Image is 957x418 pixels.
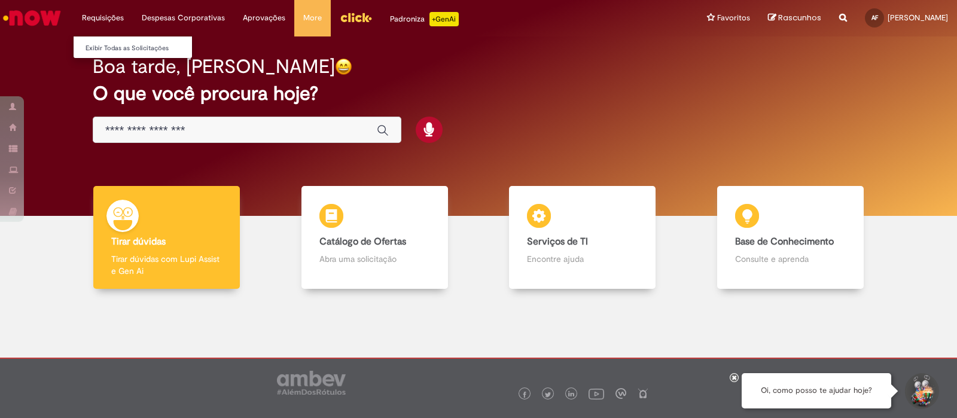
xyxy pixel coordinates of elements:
p: Consulte e aprenda [735,253,846,265]
a: Exibir Todas as Solicitações [74,42,205,55]
p: +GenAi [429,12,459,26]
span: AF [871,14,878,22]
img: logo_footer_twitter.png [545,392,551,398]
span: [PERSON_NAME] [888,13,948,23]
div: Padroniza [390,12,459,26]
span: Despesas Corporativas [142,12,225,24]
span: Requisições [82,12,124,24]
a: Rascunhos [768,13,821,24]
img: ServiceNow [1,6,63,30]
h2: O que você procura hoje? [93,83,864,104]
img: logo_footer_ambev_rotulo_gray.png [277,371,346,395]
a: Base de Conhecimento Consulte e aprenda [687,186,895,289]
p: Tirar dúvidas com Lupi Assist e Gen Ai [111,253,222,277]
img: logo_footer_naosei.png [638,388,648,399]
img: logo_footer_youtube.png [589,386,604,401]
img: logo_footer_linkedin.png [568,391,574,398]
p: Encontre ajuda [527,253,638,265]
span: Rascunhos [778,12,821,23]
p: Abra uma solicitação [319,253,430,265]
img: logo_footer_workplace.png [615,388,626,399]
b: Catálogo de Ofertas [319,236,406,248]
button: Iniciar Conversa de Suporte [903,373,939,409]
img: click_logo_yellow_360x200.png [340,8,372,26]
b: Base de Conhecimento [735,236,834,248]
img: happy-face.png [335,58,352,75]
a: Tirar dúvidas Tirar dúvidas com Lupi Assist e Gen Ai [63,186,271,289]
span: More [303,12,322,24]
img: logo_footer_facebook.png [522,392,528,398]
span: Favoritos [717,12,750,24]
b: Tirar dúvidas [111,236,166,248]
div: Oi, como posso te ajudar hoje? [742,373,891,408]
span: Aprovações [243,12,285,24]
ul: Requisições [73,36,193,59]
a: Catálogo de Ofertas Abra uma solicitação [271,186,479,289]
h2: Boa tarde, [PERSON_NAME] [93,56,335,77]
b: Serviços de TI [527,236,588,248]
a: Serviços de TI Encontre ajuda [478,186,687,289]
